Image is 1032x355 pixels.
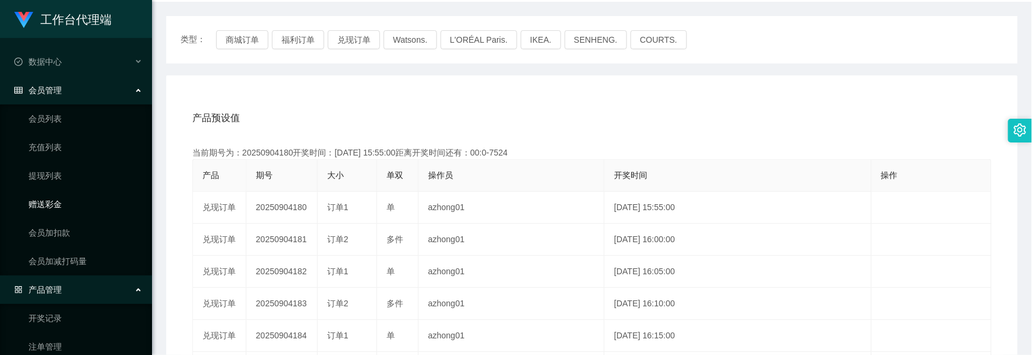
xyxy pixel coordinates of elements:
button: 福利订单 [272,30,324,49]
button: COURTS. [631,30,687,49]
a: 会员加减打码量 [29,249,143,273]
button: SENHENG. [565,30,627,49]
td: azhong01 [419,224,604,256]
span: 会员管理 [14,85,62,95]
a: 开奖记录 [29,306,143,330]
h1: 工作台代理端 [40,1,112,39]
span: 订单1 [327,331,349,340]
td: 20250904182 [246,256,318,288]
td: 20250904184 [246,320,318,352]
span: 多件 [387,299,403,308]
span: 单 [387,331,395,340]
span: 产品 [202,170,219,180]
span: 订单2 [327,234,349,244]
button: 兑现订单 [328,30,380,49]
button: Watsons. [384,30,437,49]
span: 订单1 [327,202,349,212]
button: 商城订单 [216,30,268,49]
span: 操作员 [428,170,453,180]
td: 兑现订单 [193,192,246,224]
button: IKEA. [521,30,561,49]
span: 多件 [387,234,403,244]
a: 会员列表 [29,107,143,131]
a: 充值列表 [29,135,143,159]
span: 操作 [881,170,898,180]
span: 单 [387,267,395,276]
td: 兑现订单 [193,256,246,288]
span: 类型： [181,30,216,49]
span: 数据中心 [14,57,62,66]
span: 订单1 [327,267,349,276]
span: 期号 [256,170,273,180]
a: 工作台代理端 [14,14,112,24]
td: 兑现订单 [193,224,246,256]
i: 图标: setting [1014,123,1027,137]
button: L'ORÉAL Paris. [441,30,517,49]
td: [DATE] 15:55:00 [604,192,871,224]
span: 订单2 [327,299,349,308]
span: 产品预设值 [192,111,240,125]
span: 单双 [387,170,403,180]
span: 单 [387,202,395,212]
span: 产品管理 [14,285,62,294]
a: 赠送彩金 [29,192,143,216]
i: 图标: appstore-o [14,286,23,294]
td: [DATE] 16:15:00 [604,320,871,352]
td: 20250904180 [246,192,318,224]
span: 大小 [327,170,344,180]
td: 20250904183 [246,288,318,320]
td: [DATE] 16:05:00 [604,256,871,288]
a: 提现列表 [29,164,143,188]
td: azhong01 [419,320,604,352]
td: 兑现订单 [193,320,246,352]
img: logo.9652507e.png [14,12,33,28]
td: azhong01 [419,288,604,320]
td: 20250904181 [246,224,318,256]
span: 开奖时间 [614,170,647,180]
td: azhong01 [419,192,604,224]
div: 当前期号为：20250904180开奖时间：[DATE] 15:55:00距离开奖时间还有：00:0-7524 [192,147,992,159]
a: 会员加扣款 [29,221,143,245]
td: [DATE] 16:00:00 [604,224,871,256]
i: 图标: check-circle-o [14,58,23,66]
td: azhong01 [419,256,604,288]
td: 兑现订单 [193,288,246,320]
td: [DATE] 16:10:00 [604,288,871,320]
i: 图标: table [14,86,23,94]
